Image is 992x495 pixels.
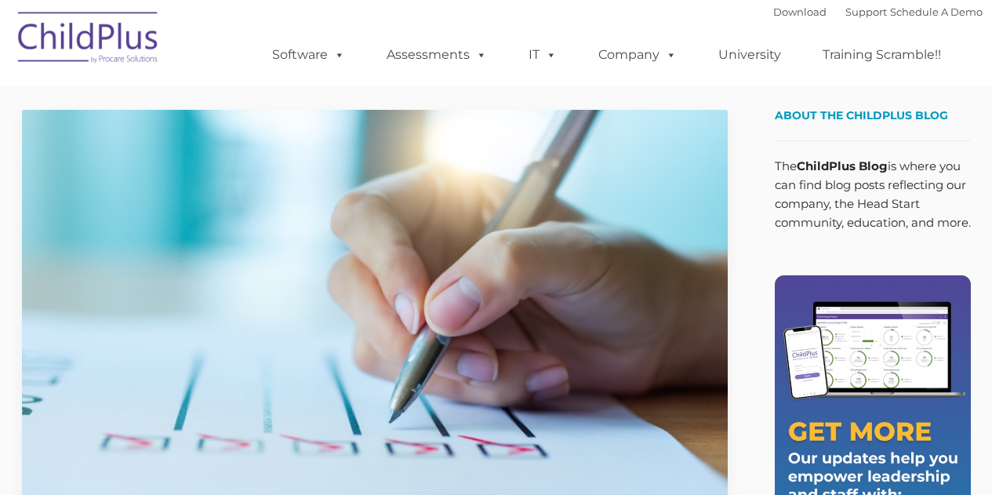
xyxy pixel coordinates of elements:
p: The is where you can find blog posts reflecting our company, the Head Start community, education,... [775,157,971,232]
a: Assessments [371,39,503,71]
a: Company [583,39,692,71]
a: Training Scramble!! [807,39,957,71]
span: About the ChildPlus Blog [775,108,948,122]
a: Support [845,5,887,18]
img: ChildPlus by Procare Solutions [10,1,167,79]
a: University [703,39,797,71]
strong: ChildPlus Blog [797,158,888,173]
a: Download [773,5,827,18]
a: Software [256,39,361,71]
a: IT [513,39,572,71]
font: | [773,5,983,18]
a: Schedule A Demo [890,5,983,18]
